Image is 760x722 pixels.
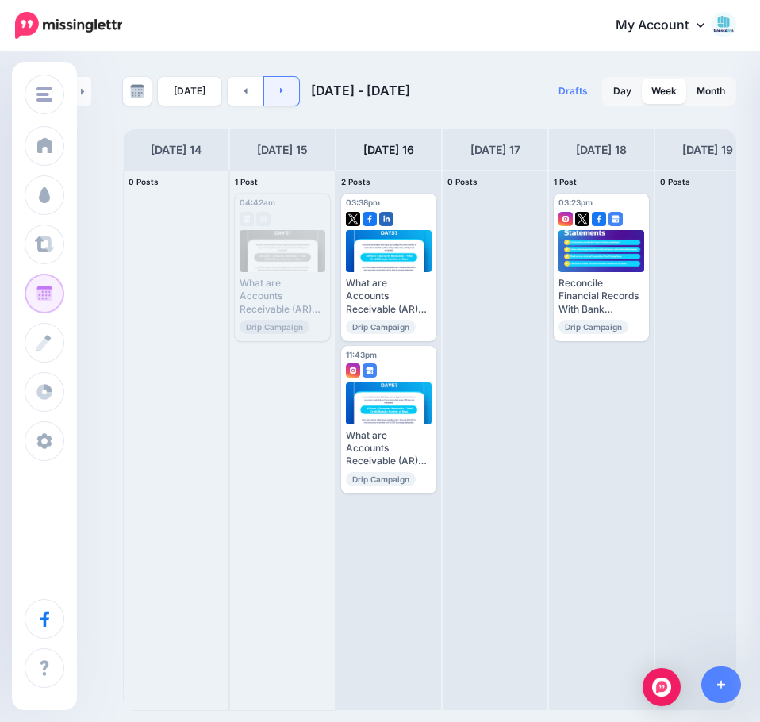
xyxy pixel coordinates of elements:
[687,79,735,104] a: Month
[346,212,360,226] img: twitter-square.png
[151,140,202,159] h4: [DATE] 14
[257,140,308,159] h4: [DATE] 15
[130,84,144,98] img: calendar-grey-darker.png
[235,177,258,186] span: 1 Post
[575,212,589,226] img: twitter-square.png
[346,350,377,359] span: 11:43pm
[240,212,254,226] img: google_business-grey-square.png
[600,6,736,45] a: My Account
[549,77,597,106] a: Drafts
[129,177,159,186] span: 0 Posts
[682,140,733,159] h4: [DATE] 19
[558,277,644,316] div: Reconcile Financial Records With Bank Statements Read more 👉 [URL] #reconcileaccounts #bankstatem...
[311,83,410,98] span: [DATE] - [DATE]
[346,198,380,207] span: 03:38pm
[643,668,681,706] div: Open Intercom Messenger
[642,79,686,104] a: Week
[36,87,52,102] img: menu.png
[604,79,641,104] a: Day
[608,212,623,226] img: google_business-square.png
[363,140,414,159] h4: [DATE] 16
[558,86,588,96] span: Drafts
[256,212,271,226] img: instagram-grey-square.png
[346,320,416,334] span: Drip Campaign
[660,177,690,186] span: 0 Posts
[15,12,122,39] img: Missinglettr
[341,177,370,186] span: 2 Posts
[379,212,393,226] img: linkedin-square.png
[346,363,360,378] img: instagram-square.png
[346,472,416,486] span: Drip Campaign
[346,277,432,316] div: What are Accounts Receivable (AR) Days ? Read more 👉 [URL] #accountsreceivable #ARDays #receivabl...
[363,212,377,226] img: facebook-square.png
[158,77,221,106] a: [DATE]
[363,363,377,378] img: google_business-square.png
[558,212,573,226] img: instagram-square.png
[447,177,478,186] span: 0 Posts
[576,140,627,159] h4: [DATE] 18
[240,320,309,334] span: Drip Campaign
[558,198,593,207] span: 03:23pm
[240,277,325,316] div: What are Accounts Receivable (AR) Days ? Read more 👉 [URL] #accountsreceivable #ARDays #receivabl...
[554,177,577,186] span: 1 Post
[240,198,275,207] span: 04:42am
[470,140,520,159] h4: [DATE] 17
[346,429,432,468] div: What are Accounts Receivable (AR) Days ? Read more 👉 [URL] #accountsreceivable #ARDays #receivabl...
[558,320,628,334] span: Drip Campaign
[592,212,606,226] img: facebook-square.png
